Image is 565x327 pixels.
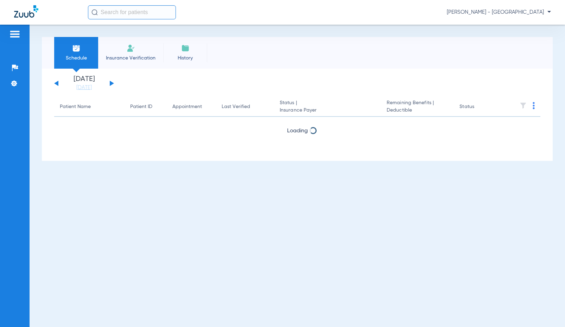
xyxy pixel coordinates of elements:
span: Insurance Verification [103,55,158,62]
th: Status [454,97,501,117]
div: Appointment [172,103,202,111]
span: [PERSON_NAME] - [GEOGRAPHIC_DATA] [447,9,551,16]
div: Patient Name [60,103,119,111]
div: Patient Name [60,103,91,111]
img: History [181,44,190,52]
input: Search for patients [88,5,176,19]
img: Manual Insurance Verification [127,44,135,52]
img: filter.svg [520,102,527,109]
div: Appointment [172,103,210,111]
span: Loading [287,128,308,134]
span: Deductible [387,107,448,114]
img: Search Icon [91,9,98,15]
span: Insurance Payer [280,107,375,114]
span: Schedule [59,55,93,62]
div: Last Verified [222,103,250,111]
th: Status | [274,97,381,117]
th: Remaining Benefits | [381,97,454,117]
li: [DATE] [63,76,105,91]
a: [DATE] [63,84,105,91]
div: Patient ID [130,103,161,111]
img: Schedule [72,44,81,52]
img: Zuub Logo [14,5,38,18]
div: Last Verified [222,103,268,111]
span: History [169,55,202,62]
div: Patient ID [130,103,152,111]
img: group-dot-blue.svg [533,102,535,109]
img: hamburger-icon [9,30,20,38]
